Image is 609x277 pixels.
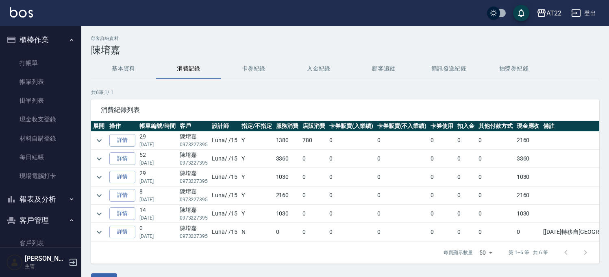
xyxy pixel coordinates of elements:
[513,5,529,21] button: save
[7,254,23,270] img: Person
[3,189,78,210] button: 報表及分析
[210,150,239,168] td: Luna / /15
[180,178,208,185] p: 0973227395
[515,150,542,168] td: 3360
[327,121,375,132] th: 卡券販賣(入業績)
[178,150,210,168] td: 陳堉嘉
[178,187,210,204] td: 陳堉嘉
[416,59,481,79] button: 簡訊發送紀錄
[375,132,429,149] td: 0
[274,121,301,132] th: 服務消費
[375,205,429,223] td: 0
[139,196,176,203] p: [DATE]
[221,59,286,79] button: 卡券紀錄
[274,150,301,168] td: 3360
[327,168,375,186] td: 0
[455,223,476,241] td: 0
[375,187,429,204] td: 0
[515,121,542,132] th: 現金應收
[476,242,496,264] div: 50
[180,141,208,148] p: 0973227395
[455,205,476,223] td: 0
[109,134,135,147] a: 詳情
[3,91,78,110] a: 掛單列表
[137,132,178,149] td: 29
[515,168,542,186] td: 1030
[139,141,176,148] p: [DATE]
[91,89,599,96] p: 共 6 筆, 1 / 1
[91,44,599,56] h3: 陳堉嘉
[91,36,599,41] h2: 顧客詳細資料
[428,205,455,223] td: 0
[351,59,416,79] button: 顧客追蹤
[239,132,274,149] td: Y
[327,187,375,204] td: 0
[139,159,176,167] p: [DATE]
[546,8,561,18] div: AT22
[455,150,476,168] td: 0
[137,168,178,186] td: 29
[180,214,208,222] p: 0973227395
[139,233,176,240] p: [DATE]
[476,187,515,204] td: 0
[274,132,301,149] td: 1380
[568,6,599,21] button: 登出
[327,205,375,223] td: 0
[300,150,327,168] td: 0
[476,121,515,132] th: 其他付款方式
[300,121,327,132] th: 店販消費
[455,187,476,204] td: 0
[107,121,137,132] th: 操作
[109,171,135,183] a: 詳情
[139,214,176,222] p: [DATE]
[476,150,515,168] td: 0
[137,121,178,132] th: 帳單編號/時間
[178,121,210,132] th: 客戶
[178,205,210,223] td: 陳堉嘉
[375,168,429,186] td: 0
[428,187,455,204] td: 0
[300,223,327,241] td: 0
[515,223,542,241] td: 0
[300,168,327,186] td: 0
[109,226,135,238] a: 詳情
[180,233,208,240] p: 0973227395
[178,132,210,149] td: 陳堉嘉
[239,168,274,186] td: Y
[91,59,156,79] button: 基本資料
[481,59,546,79] button: 抽獎券紀錄
[509,249,548,256] p: 第 1–6 筆 共 6 筆
[274,187,301,204] td: 2160
[476,168,515,186] td: 0
[3,210,78,231] button: 客戶管理
[239,121,274,132] th: 指定/不指定
[180,196,208,203] p: 0973227395
[109,189,135,202] a: 詳情
[274,168,301,186] td: 1030
[178,223,210,241] td: 陳堉嘉
[444,249,473,256] p: 每頁顯示數量
[93,226,105,238] button: expand row
[109,152,135,165] a: 詳情
[93,171,105,183] button: expand row
[455,132,476,149] td: 0
[3,148,78,167] a: 每日結帳
[428,132,455,149] td: 0
[10,7,33,18] img: Logo
[210,187,239,204] td: Luna / /15
[3,29,78,51] button: 櫃檯作業
[286,59,351,79] button: 入金紀錄
[327,132,375,149] td: 0
[3,129,78,148] a: 材料自購登錄
[210,205,239,223] td: Luna / /15
[210,168,239,186] td: Luna / /15
[274,223,301,241] td: 0
[300,132,327,149] td: 780
[180,159,208,167] p: 0973227395
[428,168,455,186] td: 0
[210,132,239,149] td: Luna / /15
[3,167,78,185] a: 現場電腦打卡
[93,153,105,165] button: expand row
[178,168,210,186] td: 陳堉嘉
[3,234,78,253] a: 客戶列表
